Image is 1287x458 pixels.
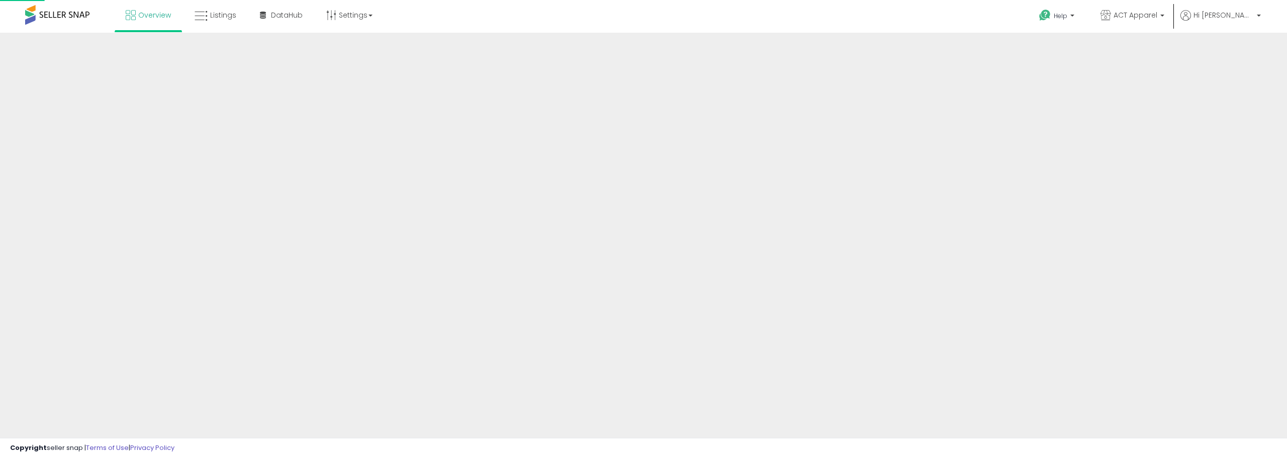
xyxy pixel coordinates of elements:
[210,10,236,20] span: Listings
[10,443,47,452] strong: Copyright
[1054,12,1067,20] span: Help
[10,443,174,453] div: seller snap | |
[138,10,171,20] span: Overview
[86,443,129,452] a: Terms of Use
[130,443,174,452] a: Privacy Policy
[1180,10,1261,33] a: Hi [PERSON_NAME]
[271,10,303,20] span: DataHub
[1031,2,1084,33] a: Help
[1193,10,1254,20] span: Hi [PERSON_NAME]
[1114,10,1157,20] span: ACT Apparel
[1039,9,1051,22] i: Get Help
